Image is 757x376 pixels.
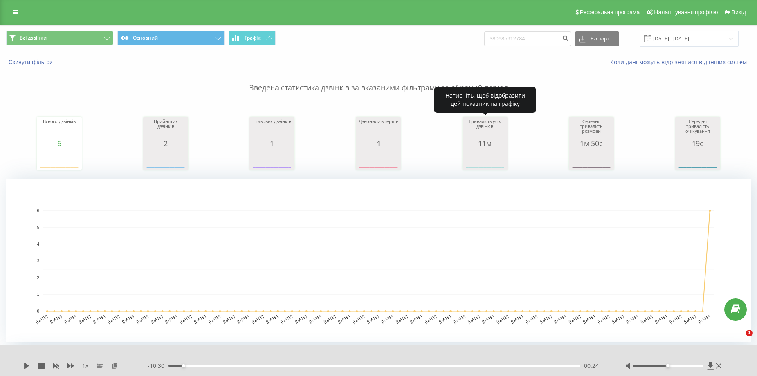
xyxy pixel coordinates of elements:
text: [DATE] [366,314,380,324]
text: [DATE] [323,314,337,324]
div: 6 [39,139,80,148]
text: [DATE] [280,314,293,324]
svg: A chart. [571,148,612,172]
text: [DATE] [640,314,654,324]
text: 4 [37,242,39,246]
text: [DATE] [568,314,582,324]
span: 00:24 [584,362,599,370]
input: Пошук за номером [484,31,571,46]
text: [DATE] [121,314,135,324]
text: [DATE] [395,314,409,324]
text: [DATE] [453,314,466,324]
text: [DATE] [409,314,423,324]
svg: A chart. [252,148,292,172]
div: Цільових дзвінків [252,119,292,139]
svg: A chart. [465,148,505,172]
text: [DATE] [208,314,221,324]
span: - 10:30 [148,362,168,370]
text: [DATE] [626,314,639,324]
div: Прийнятих дзвінків [145,119,186,139]
text: [DATE] [265,314,279,324]
text: [DATE] [582,314,596,324]
div: Тривалість усіх дзвінків [465,119,505,139]
text: [DATE] [510,314,524,324]
text: 1 [37,292,39,297]
text: [DATE] [597,314,610,324]
text: [DATE] [611,314,624,324]
button: Основний [117,31,225,45]
text: 6 [37,208,39,213]
text: [DATE] [481,314,495,324]
text: [DATE] [222,314,236,324]
p: Зведена статистика дзвінків за вказаними фільтрами за обраний період [6,66,751,93]
text: [DATE] [467,314,481,324]
text: [DATE] [251,314,265,324]
text: [DATE] [78,314,92,324]
text: [DATE] [496,314,510,324]
text: 0 [37,309,39,313]
button: Графік [229,31,276,45]
div: Середня тривалість очікування [677,119,718,139]
text: [DATE] [35,314,48,324]
div: Всього дзвінків [39,119,80,139]
div: 1м 50с [571,139,612,148]
text: [DATE] [669,314,682,324]
button: Експорт [575,31,619,46]
span: 1 [746,330,753,336]
span: Графік [245,35,261,41]
button: Всі дзвінки [6,31,113,45]
div: 2 [145,139,186,148]
span: Налаштування профілю [654,9,718,16]
text: 3 [37,259,39,263]
div: Середня тривалість розмови [571,119,612,139]
text: [DATE] [424,314,437,324]
div: 19с [677,139,718,148]
text: [DATE] [525,314,538,324]
text: [DATE] [164,314,178,324]
a: Коли дані можуть відрізнятися вiд інших систем [610,58,751,66]
text: [DATE] [539,314,553,324]
div: Натисніть, щоб відобразити цей показник на графіку [434,87,536,113]
text: 2 [37,275,39,280]
text: [DATE] [337,314,351,324]
text: 5 [37,225,39,230]
button: Скинути фільтри [6,58,57,66]
text: [DATE] [553,314,567,324]
text: [DATE] [136,314,149,324]
text: [DATE] [49,314,63,324]
span: Вихід [732,9,746,16]
text: [DATE] [698,314,711,324]
div: Accessibility label [666,364,669,367]
svg: A chart. [358,148,399,172]
div: Дзвонили вперше [358,119,399,139]
iframe: Intercom live chat [729,330,749,349]
text: [DATE] [294,314,308,324]
text: [DATE] [381,314,394,324]
text: [DATE] [92,314,106,324]
span: 1 x [82,362,88,370]
text: [DATE] [683,314,696,324]
text: [DATE] [309,314,322,324]
svg: A chart. [145,148,186,172]
text: [DATE] [179,314,193,324]
text: [DATE] [438,314,452,324]
svg: A chart. [39,148,80,172]
span: Всі дзвінки [20,35,47,41]
svg: A chart. [677,148,718,172]
div: 1 [358,139,399,148]
span: Реферальна програма [580,9,640,16]
text: [DATE] [107,314,120,324]
div: Accessibility label [182,364,185,367]
text: [DATE] [150,314,164,324]
text: [DATE] [654,314,668,324]
svg: A chart. [6,179,751,342]
div: 1 [252,139,292,148]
